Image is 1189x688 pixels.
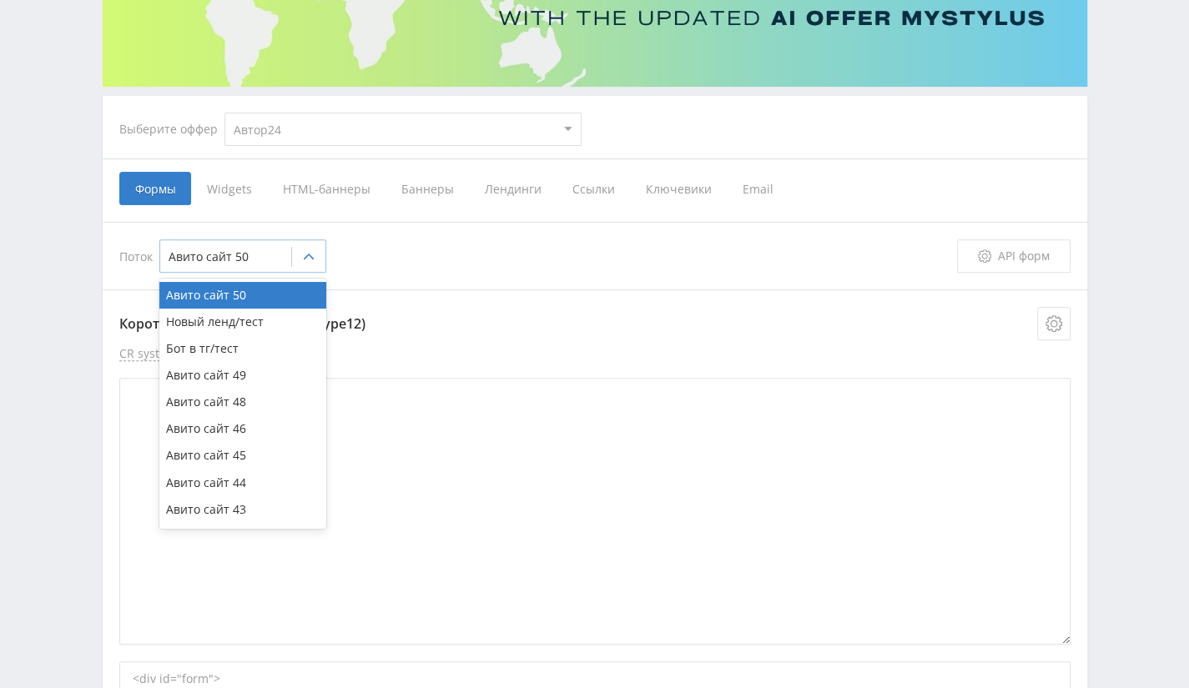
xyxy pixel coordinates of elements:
span: Widgets [191,172,267,205]
span: HTML-баннеры [267,172,385,205]
span: Ссылки [557,172,630,205]
div: Авито сайт 50 [159,282,326,309]
div: Авито сайт 46 [159,415,326,442]
div: Авито сайт 43 [159,496,326,523]
div: Выберите оффер [119,123,224,136]
span: API форм [998,249,1050,263]
div: Авито сайт 48 [159,389,326,415]
span: Ключевики [630,172,727,205]
p: Короткая форма (component: type12) [119,307,1071,340]
span: Email [727,172,789,205]
a: API форм [957,239,1071,273]
div: Авито сайт 44 [159,470,326,496]
span: Лендинги [469,172,557,205]
div: Авито сайт 42 [159,523,326,550]
span: Формы [119,172,191,205]
div: Авито сайт 45 [159,442,326,469]
div: Новый ленд/тест [159,309,326,335]
div: Бот в тг/тест [159,335,326,362]
div: Поток [119,239,957,273]
div: Авито сайт 49 [159,362,326,389]
span: CR system [119,347,177,361]
span: Баннеры [385,172,469,205]
li: : 0.0003 [119,347,217,361]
